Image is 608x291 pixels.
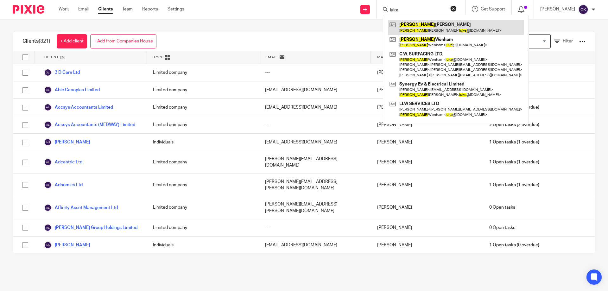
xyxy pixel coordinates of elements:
div: [EMAIL_ADDRESS][DOMAIN_NAME] [259,99,371,116]
span: 1 Open tasks [489,159,516,165]
span: (1 overdue) [489,139,539,145]
div: [PERSON_NAME] [371,64,483,81]
a: Reports [142,6,158,12]
div: [EMAIL_ADDRESS][DOMAIN_NAME] [259,81,371,98]
div: Individuals [147,237,259,254]
div: Limited company [147,99,259,116]
div: [EMAIL_ADDRESS][DOMAIN_NAME] [259,134,371,151]
span: (0 overdue) [489,242,539,248]
div: [PERSON_NAME] [371,196,483,219]
span: 0 Open tasks [489,225,515,231]
h1: Clients [22,38,50,45]
span: 1 Open tasks [489,242,516,248]
p: [PERSON_NAME] [540,6,575,12]
span: 1 Open tasks [489,139,516,145]
div: [PERSON_NAME] [371,116,483,133]
a: Team [122,6,133,12]
span: (2 overdue) [489,122,539,128]
img: svg%3E [44,86,52,94]
img: svg%3E [44,181,52,189]
span: Filter [563,39,573,43]
a: + Add from Companies House [90,34,156,48]
div: Limited company [147,219,259,236]
a: + Add client [57,34,87,48]
div: [PERSON_NAME] [371,174,483,196]
span: (1 overdue) [489,182,539,188]
div: [PERSON_NAME][EMAIL_ADDRESS][PERSON_NAME][DOMAIN_NAME] [259,196,371,219]
div: [PERSON_NAME] [371,134,483,151]
div: [EMAIL_ADDRESS][DOMAIN_NAME] [259,237,371,254]
img: svg%3E [44,204,52,212]
div: Limited company [147,64,259,81]
span: 2 Open tasks [489,122,516,128]
a: Accsys Accountants Limited [44,104,113,111]
span: Get Support [481,7,505,11]
a: Settings [168,6,184,12]
div: [PERSON_NAME] [371,99,483,116]
a: [PERSON_NAME] Group Holdings Limited [44,224,137,231]
input: Select all [19,51,31,63]
img: svg%3E [44,241,52,249]
img: svg%3E [578,4,588,15]
img: svg%3E [44,121,52,129]
div: Limited company [147,196,259,219]
div: [PERSON_NAME] [371,151,483,174]
span: (1 overdue) [489,159,539,165]
a: Affinity Asset Management Ltd [44,204,118,212]
div: [PERSON_NAME] [371,237,483,254]
a: Able Canopies Limited [44,86,100,94]
div: --- [259,116,371,133]
span: Manager [377,54,397,60]
input: Search [389,8,446,13]
img: svg%3E [44,224,52,231]
span: Client [44,54,59,60]
a: Adnomics Ltd [44,181,83,189]
img: svg%3E [44,158,52,166]
div: Limited company [147,81,259,98]
a: Accsys Accountants (MEDWAY) Limited [44,121,135,129]
div: Limited company [147,174,259,196]
div: [PERSON_NAME][EMAIL_ADDRESS][DOMAIN_NAME] [259,151,371,174]
span: 1 Open tasks [489,182,516,188]
img: Pixie [13,5,44,14]
span: Email [265,54,278,60]
img: svg%3E [44,104,52,111]
a: [PERSON_NAME] [44,241,90,249]
img: svg%3E [44,138,52,146]
a: Email [78,6,89,12]
a: Work [59,6,69,12]
img: svg%3E [44,69,52,76]
div: Limited company [147,151,259,174]
a: 3 D Care Ltd [44,69,80,76]
a: [PERSON_NAME] [44,138,90,146]
span: 0 Open tasks [489,204,515,211]
a: Clients [98,6,113,12]
div: [PERSON_NAME] [371,219,483,236]
div: Limited company [147,116,259,133]
div: --- [259,219,371,236]
div: --- [259,64,371,81]
button: Clear [450,5,457,12]
div: Individuals [147,134,259,151]
div: [PERSON_NAME] [371,81,483,98]
span: Type [153,54,163,60]
div: [PERSON_NAME][EMAIL_ADDRESS][PERSON_NAME][DOMAIN_NAME] [259,174,371,196]
span: (321) [39,39,50,44]
a: Adcentric Ltd [44,158,82,166]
